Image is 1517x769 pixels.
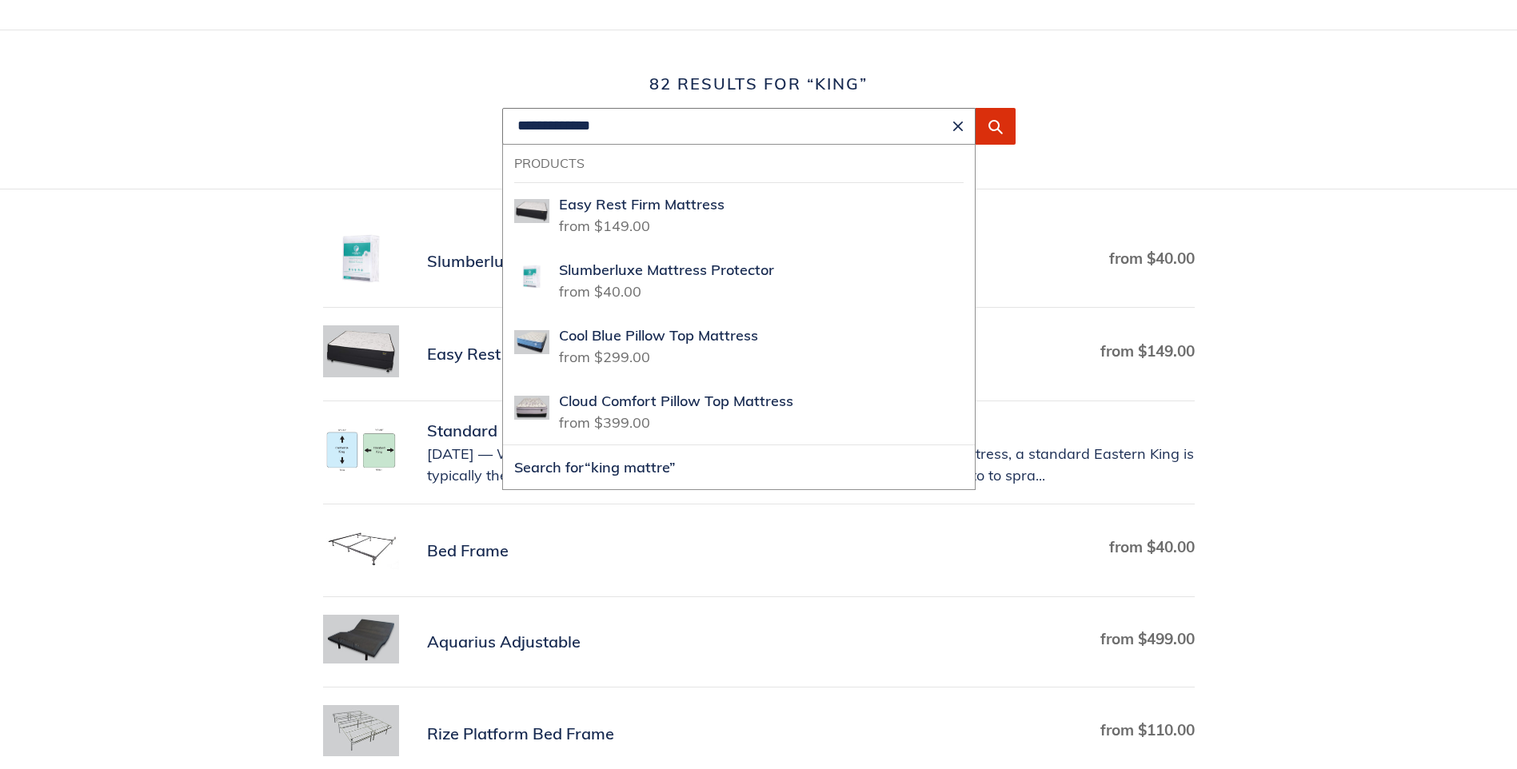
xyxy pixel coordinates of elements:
[559,327,758,345] span: Cool Blue Pillow Top Mattress
[514,259,549,294] img: Slumberluxe-Mattress-Protector
[559,212,650,235] span: from $149.00
[502,108,976,145] input: Search
[514,325,549,360] img: cool blue pillow top mattress
[503,445,975,489] button: Search for“king mattre”
[503,313,975,379] a: cool blue pillow top mattressCool Blue Pillow Top Mattressfrom $299.00
[323,615,1195,670] a: Aquarius Adjustable
[514,156,964,171] h3: Products
[559,343,650,366] span: from $299.00
[514,193,549,229] img: Easy Rest Firm Mattress
[976,108,1016,145] button: Submit
[323,705,1195,762] a: Rize Platform Bed Frame
[559,408,650,432] span: from $399.00
[559,196,725,214] span: Easy Rest Firm Mattress
[585,458,676,476] span: “king mattre”
[514,390,549,425] img: cloud comfort pillow top
[323,325,1195,383] a: Easy Rest Firm Mattress
[323,233,1195,290] a: Slumberluxe Mattress Protector
[323,74,1195,94] h1: 82 results for “king”
[559,392,793,411] span: Cloud Comfort Pillow Top Mattress
[503,248,975,313] a: Slumberluxe-Mattress-ProtectorSlumberluxe Mattress Protectorfrom $40.00
[948,117,968,136] button: Clear search term
[559,277,641,301] span: from $40.00
[559,261,774,280] span: Slumberluxe Mattress Protector
[503,182,975,248] a: Easy Rest Firm MattressEasy Rest Firm Mattressfrom $149.00
[503,379,975,444] a: cloud comfort pillow topCloud Comfort Pillow Top Mattressfrom $399.00
[323,522,1195,579] a: Bed Frame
